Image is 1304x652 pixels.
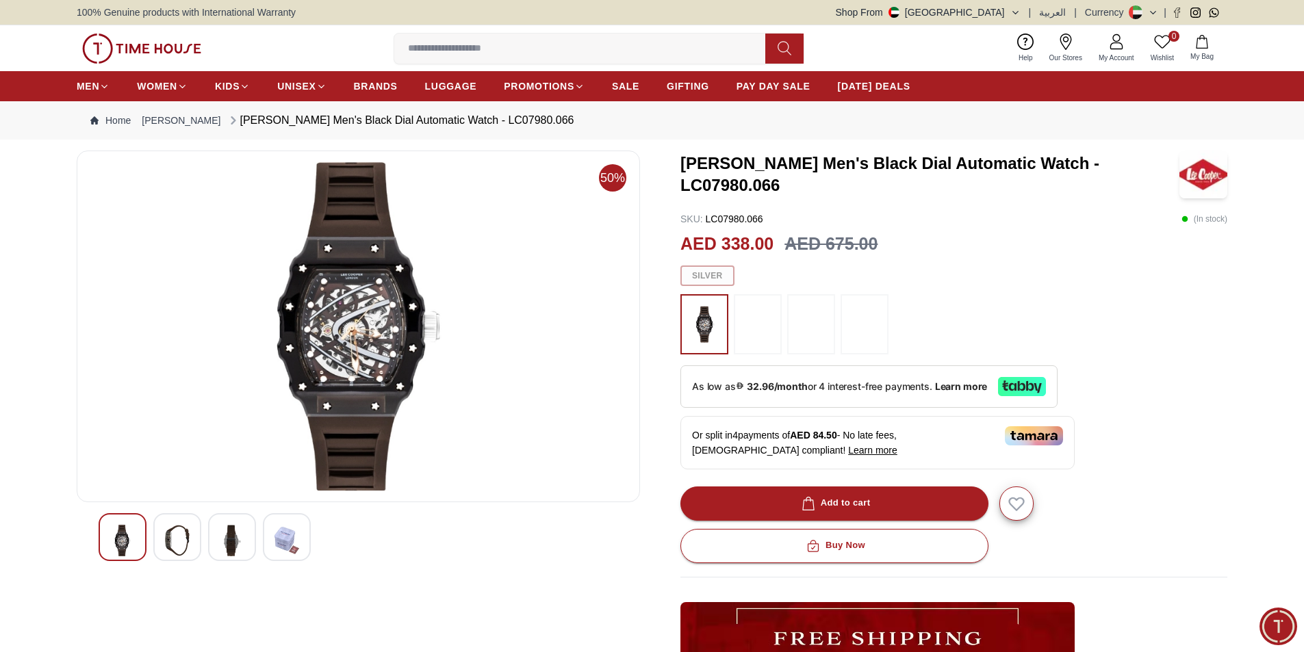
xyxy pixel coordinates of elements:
img: ... [741,301,775,348]
span: | [1029,5,1032,19]
span: Hello! I'm your Time House Watches Support Assistant. How can I assist you [DATE]? [55,71,228,82]
span: SALE [612,79,639,93]
span: MEN [77,79,99,93]
span: 100% Genuine products with International Warranty [77,5,296,19]
span: [DATE] DEALS [838,79,910,93]
img: Lee Cooper Men's Black Dial Automatic Watch - LC07980.066 [1179,151,1227,198]
img: Profile picture of Zoe [18,55,44,81]
img: Lee Cooper Men's Black Dial Automatic Watch - LC07980.066 [274,525,299,556]
img: Lee Cooper Men's Black Dial Automatic Watch - LC07980.066 [165,525,190,556]
img: United Arab Emirates [888,7,899,18]
div: Conversation [17,18,190,31]
a: Facebook [1172,8,1182,18]
span: 0 [1168,31,1179,42]
a: SALE [612,74,639,99]
h3: AED 675.00 [784,231,878,257]
a: WOMEN [137,74,188,99]
a: GIFTING [667,74,709,99]
button: Add to cart [680,486,988,521]
img: Tamara [1005,426,1063,445]
div: [PERSON_NAME] Men's Black Dial Automatic Watch - LC07980.066 [227,112,574,129]
a: PROMOTIONS [504,74,585,99]
button: My Bag [1182,32,1222,64]
span: UNISEX [277,79,316,93]
span: PROMOTIONS [504,79,574,93]
span: Conversation [170,435,233,446]
span: Wishlist [1145,53,1179,63]
button: Shop From[GEOGRAPHIC_DATA] [836,5,1021,19]
span: | [1164,5,1166,19]
nav: Breadcrumb [77,101,1227,140]
img: Lee Cooper Men's Black Dial Automatic Watch - LC07980.066 [220,525,244,556]
div: [PERSON_NAME] [55,53,202,71]
span: BRANDS [354,79,398,93]
button: Buy Now [680,529,988,563]
div: Home [5,405,133,451]
div: Add to cart [799,495,871,511]
span: Learn more [848,445,897,456]
a: Home [90,114,131,127]
a: UNISEX [277,74,326,99]
div: Or split in 4 payments of - No late fees, [DEMOGRAPHIC_DATA] compliant! [680,416,1075,469]
a: Instagram [1190,8,1201,18]
span: Just now [229,53,260,66]
div: Zoe [3,44,270,93]
img: ... [847,301,882,348]
span: PAY DAY SALE [737,79,810,93]
span: KIDS [215,79,240,93]
a: PAY DAY SALE [737,74,810,99]
p: LC07980.066 [680,212,763,226]
a: MEN [77,74,110,99]
div: Conversation [136,405,269,451]
button: العربية [1039,5,1066,19]
img: Lee Cooper Men's Black Dial Automatic Watch - LC07980.066 [110,525,135,556]
img: ... [82,34,201,64]
span: Help [1013,53,1038,63]
span: Our Stores [1044,53,1088,63]
h3: [PERSON_NAME] Men's Black Dial Automatic Watch - LC07980.066 [680,153,1179,196]
a: [DATE] DEALS [838,74,910,99]
span: WOMEN [137,79,177,93]
img: ... [794,301,828,348]
span: 50% [599,164,626,192]
a: [PERSON_NAME] [142,114,220,127]
a: Our Stores [1041,31,1090,66]
span: LUGGAGE [425,79,477,93]
div: Chat Widget [1260,608,1297,645]
p: ( In stock ) [1181,212,1227,226]
div: Buy Now [804,538,865,553]
span: | [1074,5,1077,19]
span: My Bag [1185,51,1219,62]
a: BRANDS [354,74,398,99]
span: SKU : [680,213,703,224]
img: ... [687,301,721,348]
span: AED 84.50 [790,430,836,441]
span: Home [55,435,83,446]
a: 0Wishlist [1142,31,1182,66]
a: KIDS [215,74,250,99]
h2: AED 338.00 [680,231,774,257]
a: Whatsapp [1209,8,1219,18]
span: My Account [1093,53,1140,63]
span: GIFTING [667,79,709,93]
div: Currency [1085,5,1129,19]
a: Help [1010,31,1041,66]
a: LUGGAGE [425,74,477,99]
img: Lee Cooper Men's Black Dial Automatic Watch - LC07980.066 [88,162,628,491]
